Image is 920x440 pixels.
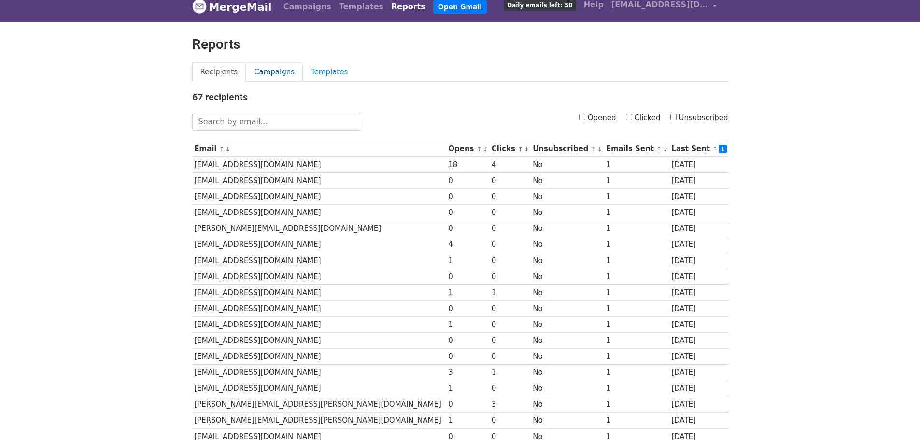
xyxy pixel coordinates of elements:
[530,237,603,253] td: No
[489,221,530,237] td: 0
[669,141,728,157] th: Last Sent
[579,114,585,120] input: Opened
[446,365,489,381] td: 3
[192,237,446,253] td: [EMAIL_ADDRESS][DOMAIN_NAME]
[669,333,728,349] td: [DATE]
[489,349,530,365] td: 0
[530,333,603,349] td: No
[604,317,669,333] td: 1
[604,349,669,365] td: 1
[872,394,920,440] iframe: Chat Widget
[530,284,603,300] td: No
[524,145,529,153] a: ↓
[192,157,446,173] td: [EMAIL_ADDRESS][DOMAIN_NAME]
[192,301,446,317] td: [EMAIL_ADDRESS][DOMAIN_NAME]
[669,284,728,300] td: [DATE]
[669,349,728,365] td: [DATE]
[530,412,603,428] td: No
[489,157,530,173] td: 4
[604,301,669,317] td: 1
[604,157,669,173] td: 1
[489,189,530,205] td: 0
[226,145,231,153] a: ↓
[530,301,603,317] td: No
[604,253,669,269] td: 1
[489,412,530,428] td: 0
[489,205,530,221] td: 0
[489,173,530,189] td: 0
[604,397,669,412] td: 1
[192,62,246,82] a: Recipients
[604,173,669,189] td: 1
[446,284,489,300] td: 1
[192,173,446,189] td: [EMAIL_ADDRESS][DOMAIN_NAME]
[192,36,728,53] h2: Reports
[579,113,616,124] label: Opened
[489,365,530,381] td: 1
[489,237,530,253] td: 0
[530,173,603,189] td: No
[489,284,530,300] td: 1
[670,113,728,124] label: Unsubscribed
[604,284,669,300] td: 1
[591,145,596,153] a: ↑
[446,189,489,205] td: 0
[530,365,603,381] td: No
[604,365,669,381] td: 1
[719,145,727,153] a: ↓
[446,333,489,349] td: 0
[192,365,446,381] td: [EMAIL_ADDRESS][DOMAIN_NAME]
[446,397,489,412] td: 0
[669,381,728,397] td: [DATE]
[712,145,718,153] a: ↑
[530,349,603,365] td: No
[604,205,669,221] td: 1
[192,317,446,333] td: [EMAIL_ADDRESS][DOMAIN_NAME]
[669,412,728,428] td: [DATE]
[489,301,530,317] td: 0
[530,381,603,397] td: No
[446,173,489,189] td: 0
[192,412,446,428] td: [PERSON_NAME][EMAIL_ADDRESS][PERSON_NAME][DOMAIN_NAME]
[192,269,446,284] td: [EMAIL_ADDRESS][DOMAIN_NAME]
[669,317,728,333] td: [DATE]
[669,157,728,173] td: [DATE]
[530,397,603,412] td: No
[604,189,669,205] td: 1
[489,381,530,397] td: 0
[219,145,225,153] a: ↑
[489,253,530,269] td: 0
[663,145,668,153] a: ↓
[604,237,669,253] td: 1
[670,114,677,120] input: Unsubscribed
[530,189,603,205] td: No
[530,221,603,237] td: No
[489,397,530,412] td: 3
[669,237,728,253] td: [DATE]
[669,173,728,189] td: [DATE]
[669,189,728,205] td: [DATE]
[669,221,728,237] td: [DATE]
[246,62,303,82] a: Campaigns
[489,141,530,157] th: Clicks
[489,333,530,349] td: 0
[192,221,446,237] td: [PERSON_NAME][EMAIL_ADDRESS][DOMAIN_NAME]
[530,317,603,333] td: No
[192,333,446,349] td: [EMAIL_ADDRESS][DOMAIN_NAME]
[446,317,489,333] td: 1
[446,301,489,317] td: 0
[604,141,669,157] th: Emails Sent
[604,221,669,237] td: 1
[446,141,489,157] th: Opens
[489,317,530,333] td: 0
[192,381,446,397] td: [EMAIL_ADDRESS][DOMAIN_NAME]
[192,91,728,103] h4: 67 recipients
[446,221,489,237] td: 0
[530,269,603,284] td: No
[446,349,489,365] td: 0
[446,157,489,173] td: 18
[446,237,489,253] td: 4
[604,381,669,397] td: 1
[192,141,446,157] th: Email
